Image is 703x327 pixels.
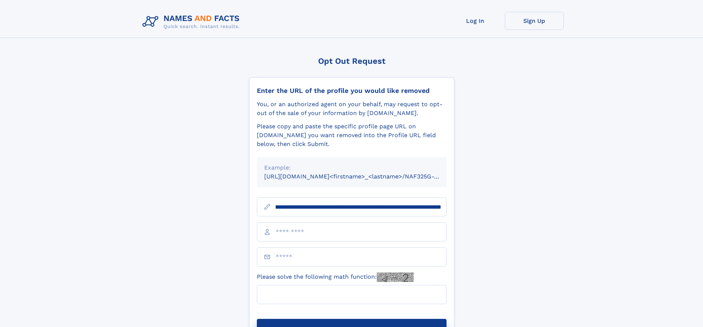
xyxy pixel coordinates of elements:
[257,272,414,282] label: Please solve the following math function:
[264,173,461,180] small: [URL][DOMAIN_NAME]<firstname>_<lastname>/NAF325G-xxxxxxxx
[446,12,505,30] a: Log In
[505,12,564,30] a: Sign Up
[257,122,447,149] div: Please copy and paste the specific profile page URL on [DOMAIN_NAME] you want removed into the Pr...
[249,56,454,66] div: Opt Out Request
[257,100,447,118] div: You, or an authorized agent on your behalf, may request to opt-out of the sale of your informatio...
[257,87,447,95] div: Enter the URL of the profile you would like removed
[264,163,439,172] div: Example:
[139,12,246,32] img: Logo Names and Facts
